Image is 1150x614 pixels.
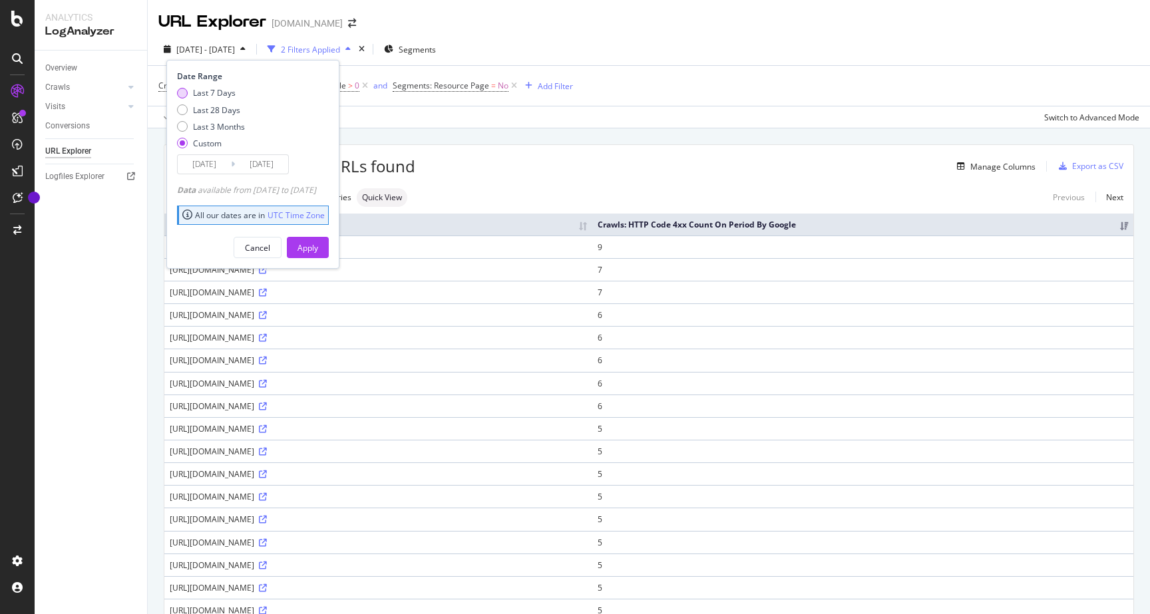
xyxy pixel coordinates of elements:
div: [URL][DOMAIN_NAME] [170,559,587,571]
td: 6 [592,303,1133,326]
td: 7 [592,258,1133,281]
td: 6 [592,372,1133,394]
td: 5 [592,462,1133,485]
div: [URL][DOMAIN_NAME] [170,537,587,548]
div: Last 3 Months [193,121,245,132]
td: 6 [592,326,1133,349]
div: Export as CSV [1072,160,1123,172]
div: Tooltip anchor [28,192,40,204]
span: = [491,80,496,91]
div: [URL][DOMAIN_NAME] [170,264,587,275]
button: Cancel [234,237,282,258]
div: Date Range [177,71,325,82]
a: Conversions [45,119,138,133]
td: 5 [592,440,1133,462]
input: End Date [235,155,288,174]
span: Data [177,184,198,196]
a: Crawls [45,80,124,94]
input: Start Date [178,155,231,174]
span: Segments: Resource Page [393,80,489,91]
td: 6 [592,394,1133,417]
div: Overview [45,61,77,75]
a: Next [1095,188,1123,207]
div: Switch to Advanced Mode [1044,112,1139,123]
span: No [498,77,508,95]
div: [URL][DOMAIN_NAME] [170,378,587,389]
a: UTC Time Zone [268,210,325,221]
div: available from [DATE] to [DATE] [177,184,316,196]
div: Last 7 Days [193,87,236,98]
div: Add Filter [538,80,573,92]
td: 5 [592,531,1133,553]
div: Logfiles Explorer [45,170,104,184]
div: [URL][DOMAIN_NAME] [170,446,587,457]
button: [DATE] - [DATE] [158,39,251,60]
span: [DATE] - [DATE] [176,44,235,55]
div: times [356,43,367,56]
div: Apply [297,242,318,253]
div: Last 28 Days [177,104,245,116]
div: [URL][DOMAIN_NAME] [170,332,587,343]
div: Last 7 Days [177,87,245,98]
a: Overview [45,61,138,75]
div: Crawls [45,80,70,94]
div: 2 Filters Applied [281,44,340,55]
button: Manage Columns [952,158,1036,174]
div: [URL][DOMAIN_NAME] [170,287,587,298]
a: Visits [45,100,124,114]
div: LogAnalyzer [45,24,136,39]
td: 5 [592,576,1133,599]
button: Segments [379,39,441,60]
div: [URL][DOMAIN_NAME] [170,423,587,434]
span: 0 [355,77,359,95]
span: Segments [399,44,436,55]
a: Logfiles Explorer [45,170,138,184]
div: URL Explorer [45,144,91,158]
div: and [373,80,387,91]
div: Manage Columns [970,161,1036,172]
td: 7 [592,281,1133,303]
div: [URL][DOMAIN_NAME] [170,514,587,525]
span: Quick View [362,194,402,202]
div: [URL][DOMAIN_NAME] [170,400,587,412]
button: and [373,79,387,92]
div: [URL][DOMAIN_NAME] [170,309,587,321]
button: Switch to Advanced Mode [1039,106,1139,128]
p: Hey [PERSON_NAME], With the new PageWorkers Split testing capabilities, you can now launch conten... [25,37,168,50]
div: Conversions [45,119,90,133]
button: Apply [158,106,197,128]
div: [URL][DOMAIN_NAME] [170,491,587,502]
button: Apply [287,237,329,258]
div: [URL][DOMAIN_NAME] [170,241,587,253]
div: [DOMAIN_NAME] [272,17,343,30]
th: Full URL: activate to sort column ascending [164,214,592,235]
div: All our dates are in [182,210,325,221]
p: Message from Ekaterina, sent 90w ago [25,50,168,62]
td: 9 [592,235,1133,258]
button: Add Filter [520,78,573,94]
div: [URL][DOMAIN_NAME] [170,355,587,366]
th: Crawls: HTTP Code 4xx Count On Period By Google: activate to sort column ascending [592,214,1133,235]
div: Last 3 Months [177,121,245,132]
td: 5 [592,508,1133,530]
div: arrow-right-arrow-left [348,19,356,28]
td: 6 [592,349,1133,371]
div: Analytics [45,11,136,24]
div: Visits [45,100,65,114]
span: Crawls: HTTP Code 4xx Count On Period By Google [158,80,346,91]
div: neutral label [357,188,407,207]
div: Last 28 Days [193,104,240,116]
div: Cancel [245,242,270,253]
a: URL Explorer [45,144,138,158]
td: 5 [592,553,1133,576]
div: [URL][DOMAIN_NAME] [170,582,587,593]
div: Custom [177,138,245,149]
div: URL Explorer [158,11,266,33]
span: > [348,80,353,91]
div: Custom [193,138,222,149]
button: Export as CSV [1054,156,1123,177]
button: 2 Filters Applied [262,39,356,60]
div: [URL][DOMAIN_NAME] [170,468,587,480]
td: 5 [592,417,1133,440]
td: 5 [592,485,1133,508]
